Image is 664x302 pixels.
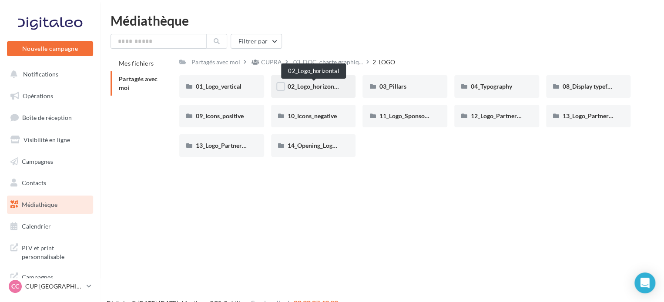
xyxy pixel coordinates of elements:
span: 09_Icons_positive [196,112,244,119]
div: 02_Logo_horizontal [281,63,346,79]
a: Boîte de réception [5,108,95,127]
span: Partagés avec moi [119,75,158,91]
span: Médiathèque [22,201,57,208]
span: 12_Logo_Partnership_vertical [471,112,551,119]
span: Campagnes DataOnDemand [22,271,90,290]
button: Filtrer par [231,34,282,49]
span: 03_DOC_charte graphiq... [293,58,363,66]
div: Open Intercom Messenger [634,272,655,293]
a: Opérations [5,87,95,105]
a: Calendrier [5,217,95,236]
span: Notifications [23,70,58,78]
button: Nouvelle campagne [7,41,93,56]
a: Médiathèque [5,196,95,214]
span: 04_Typography [471,83,512,90]
span: Contacts [22,179,46,186]
span: Mes fichiers [119,60,154,67]
div: 2_LOGO [372,58,395,66]
a: Visibilité en ligne [5,131,95,149]
span: Campagnes [22,157,53,165]
div: CUPRA [261,58,282,66]
div: Partagés avec moi [191,58,240,66]
a: CC CUP [GEOGRAPHIC_DATA] [7,278,93,295]
span: 11_Logo_Sponsoring [379,112,435,119]
button: Notifications [5,65,91,83]
span: Boîte de réception [22,114,72,121]
span: 10_Icons_negative [288,112,337,119]
span: Opérations [23,92,53,100]
span: 13_Logo_Partnership_horizontal [196,142,284,149]
span: 08_Display typeface [563,83,617,90]
span: 14_Opening_Logos_Social_Media [288,142,377,149]
span: 03_Pillars [379,83,406,90]
a: Campagnes [5,153,95,171]
span: Visibilité en ligne [23,136,70,143]
p: CUP [GEOGRAPHIC_DATA] [25,282,83,291]
span: PLV et print personnalisable [22,242,90,261]
span: Calendrier [22,222,51,230]
span: 02_Logo_horizontal [288,83,341,90]
a: Contacts [5,174,95,192]
div: Médiathèque [111,14,654,27]
a: PLV et print personnalisable [5,239,95,264]
span: CC [11,282,19,291]
span: 13_Logo_Partnership_flag [563,112,633,119]
span: 01_Logo_vertical [196,83,241,90]
a: Campagnes DataOnDemand [5,268,95,293]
